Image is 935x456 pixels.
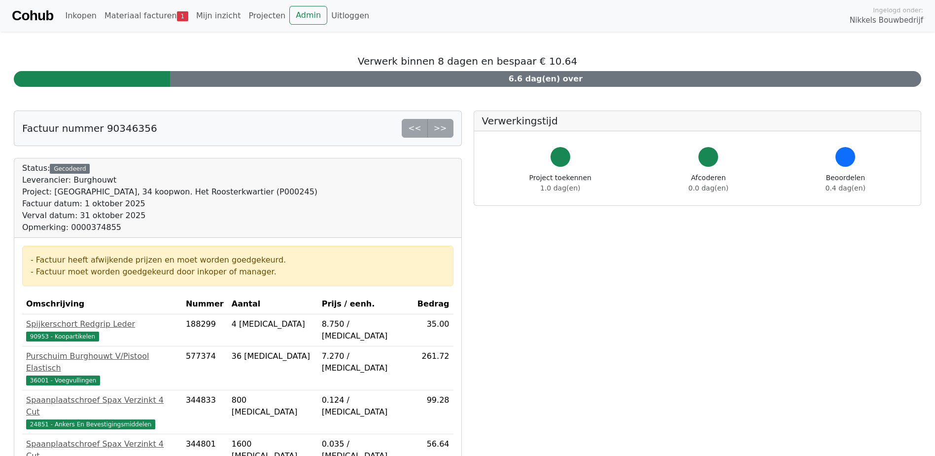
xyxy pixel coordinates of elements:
[26,376,100,385] span: 36001 - Voegvullingen
[327,6,373,26] a: Uitloggen
[244,6,289,26] a: Projecten
[22,186,317,198] div: Project: [GEOGRAPHIC_DATA], 34 koopwon. Het Roosterkwartier (P000245)
[826,173,866,193] div: Beoordelen
[31,254,445,266] div: - Factuur heeft afwijkende prijzen en moet worden goedgekeurd.
[26,350,178,374] div: Purschuim Burghouwt V/Pistool Elastisch
[414,390,453,434] td: 99.28
[26,394,178,430] a: Spaanplaatschroef Spax Verzinkt 4 Cut24851 - Ankers En Bevestigingsmiddelen
[192,6,245,26] a: Mijn inzicht
[182,390,228,434] td: 344833
[50,164,90,174] div: Gecodeerd
[31,266,445,278] div: - Factuur moet worden goedgekeurd door inkoper of manager.
[689,173,728,193] div: Afcoderen
[689,184,728,192] span: 0.0 dag(en)
[61,6,100,26] a: Inkopen
[22,294,182,314] th: Omschrijving
[289,6,327,25] a: Admin
[182,314,228,346] td: 188299
[529,173,591,193] div: Project toekennen
[101,6,192,26] a: Materiaal facturen1
[26,419,155,429] span: 24851 - Ankers En Bevestigingsmiddelen
[322,350,410,374] div: 7.270 / [MEDICAL_DATA]
[22,198,317,210] div: Factuur datum: 1 oktober 2025
[22,174,317,186] div: Leverancier: Burghouwt
[177,11,188,21] span: 1
[26,350,178,386] a: Purschuim Burghouwt V/Pistool Elastisch36001 - Voegvullingen
[12,4,53,28] a: Cohub
[22,222,317,233] div: Opmerking: 0000374855
[232,318,314,330] div: 4 [MEDICAL_DATA]
[414,314,453,346] td: 35.00
[26,318,178,342] a: Spijkerschort Redgrip Leder90953 - Koopartikelen
[182,294,228,314] th: Nummer
[232,394,314,418] div: 800 [MEDICAL_DATA]
[26,332,99,342] span: 90953 - Koopartikelen
[22,162,317,233] div: Status:
[22,122,157,134] h5: Factuur nummer 90346356
[850,15,923,26] span: Nikkels Bouwbedrijf
[322,394,410,418] div: 0.124 / [MEDICAL_DATA]
[14,55,921,67] h5: Verwerk binnen 8 dagen en bespaar € 10.64
[232,350,314,362] div: 36 [MEDICAL_DATA]
[182,346,228,390] td: 577374
[22,210,317,222] div: Verval datum: 31 oktober 2025
[228,294,318,314] th: Aantal
[26,318,178,330] div: Spijkerschort Redgrip Leder
[318,294,414,314] th: Prijs / eenh.
[414,346,453,390] td: 261.72
[873,5,923,15] span: Ingelogd onder:
[322,318,410,342] div: 8.750 / [MEDICAL_DATA]
[482,115,913,127] h5: Verwerkingstijd
[26,394,178,418] div: Spaanplaatschroef Spax Verzinkt 4 Cut
[414,294,453,314] th: Bedrag
[170,71,921,87] div: 6.6 dag(en) over
[826,184,866,192] span: 0.4 dag(en)
[540,184,580,192] span: 1.0 dag(en)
